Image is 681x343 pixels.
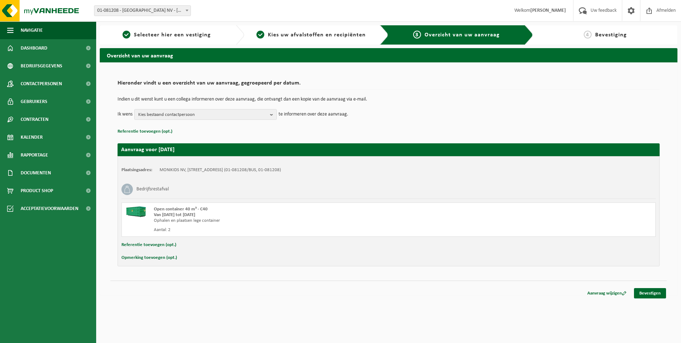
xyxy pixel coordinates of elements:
a: 2Kies uw afvalstoffen en recipiënten [248,31,375,39]
span: Dashboard [21,39,47,57]
span: Bedrijfsgegevens [21,57,62,75]
strong: [PERSON_NAME] [530,8,566,13]
div: Aantal: 2 [154,227,417,233]
span: Contracten [21,111,48,128]
span: Open container 40 m³ - C40 [154,207,208,211]
button: Referentie toevoegen (opt.) [121,240,176,250]
button: Referentie toevoegen (opt.) [118,127,172,136]
span: Kies uw afvalstoffen en recipiënten [268,32,366,38]
a: Bevestigen [634,288,666,298]
span: 3 [413,31,421,39]
p: te informeren over deze aanvraag. [279,109,348,120]
div: Ophalen en plaatsen lege container [154,218,417,224]
p: Indien u dit wenst kunt u een collega informeren over deze aanvraag, die ontvangt dan een kopie v... [118,97,660,102]
p: Ik wens [118,109,132,120]
span: Acceptatievoorwaarden [21,200,78,217]
h2: Hieronder vindt u een overzicht van uw aanvraag, gegroepeerd per datum. [118,80,660,90]
h2: Overzicht van uw aanvraag [100,48,677,62]
strong: Plaatsingsadres: [121,168,152,172]
span: 01-081208 - MONIKIDS NV - SINT-NIKLAAS [94,6,191,16]
strong: Van [DATE] tot [DATE] [154,213,195,217]
a: 1Selecteer hier een vestiging [103,31,230,39]
td: MONIKIDS NV, [STREET_ADDRESS] (01-081208/BUS, 01-081208) [160,167,281,173]
img: HK-XC-40-GN-00.png [125,206,147,217]
button: Opmerking toevoegen (opt.) [121,253,177,262]
a: Aanvraag wijzigen [582,288,632,298]
span: Gebruikers [21,93,47,111]
span: 4 [584,31,592,39]
button: Kies bestaand contactpersoon [134,109,277,120]
span: Navigatie [21,21,43,39]
span: 2 [256,31,264,39]
span: Product Shop [21,182,53,200]
span: Selecteer hier een vestiging [134,32,211,38]
span: Kies bestaand contactpersoon [138,109,267,120]
strong: Aanvraag voor [DATE] [121,147,175,153]
span: 1 [123,31,130,39]
span: Kalender [21,128,43,146]
span: Documenten [21,164,51,182]
h3: Bedrijfsrestafval [136,184,169,195]
span: Bevestiging [595,32,627,38]
span: Rapportage [21,146,48,164]
span: Contactpersonen [21,75,62,93]
span: 01-081208 - MONIKIDS NV - SINT-NIKLAAS [94,5,191,16]
span: Overzicht van uw aanvraag [425,32,500,38]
